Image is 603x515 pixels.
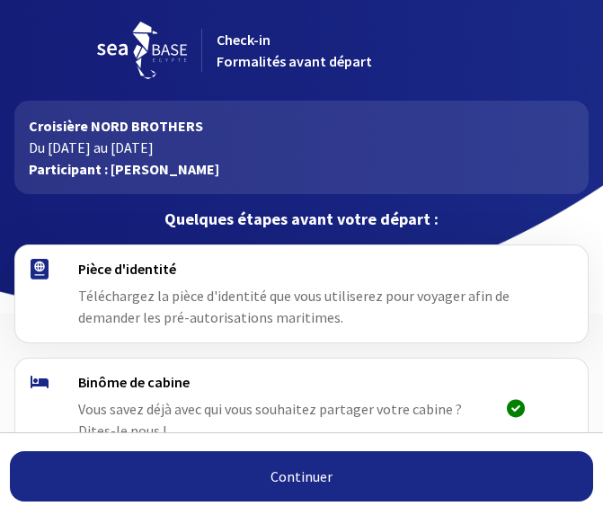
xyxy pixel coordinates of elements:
img: passport.svg [31,259,49,280]
p: Croisière NORD BROTHERS [29,115,574,137]
span: Vous savez déjà avec qui vous souhaitez partager votre cabine ? Dites-le nous ! [78,400,462,440]
h4: Pièce d'identité [78,260,539,278]
img: binome.svg [31,376,49,388]
p: Quelques étapes avant votre départ : [14,209,589,230]
h4: Binôme de cabine [78,373,492,391]
span: Check-in Formalités avant départ [217,31,372,70]
p: Du [DATE] au [DATE] [29,137,574,158]
p: Participant : [PERSON_NAME] [29,158,574,180]
img: logo_seabase.svg [97,22,187,79]
a: Continuer [10,451,593,502]
span: Téléchargez la pièce d'identité que vous utiliserez pour voyager afin de demander les pré-autoris... [78,287,510,326]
